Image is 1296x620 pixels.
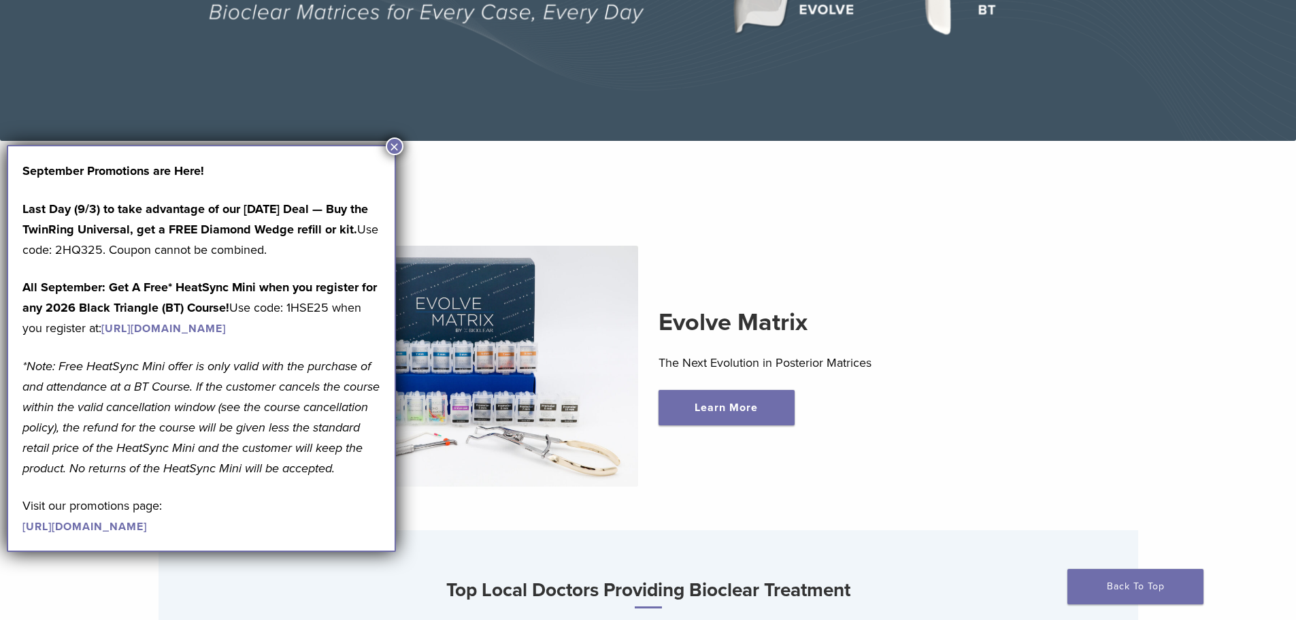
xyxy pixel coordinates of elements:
[22,201,368,237] strong: Last Day (9/3) to take advantage of our [DATE] Deal — Buy the TwinRing Universal, get a FREE Diam...
[659,353,1028,373] p: The Next Evolution in Posterior Matrices
[1067,569,1203,604] a: Back To Top
[22,277,380,338] p: Use code: 1HSE25 when you register at:
[22,359,380,476] em: *Note: Free HeatSync Mini offer is only valid with the purchase of and attendance at a BT Course....
[159,574,1138,608] h3: Top Local Doctors Providing Bioclear Treatment
[101,322,226,336] a: [URL][DOMAIN_NAME]
[659,306,1028,339] h2: Evolve Matrix
[659,390,795,425] a: Learn More
[22,495,380,536] p: Visit our promotions page:
[22,280,377,315] strong: All September: Get A Free* HeatSync Mini when you register for any 2026 Black Triangle (BT) Course!
[386,137,403,155] button: Close
[22,163,204,178] strong: September Promotions are Here!
[22,520,147,534] a: [URL][DOMAIN_NAME]
[269,246,638,487] img: Evolve Matrix
[22,199,380,260] p: Use code: 2HQ325. Coupon cannot be combined.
